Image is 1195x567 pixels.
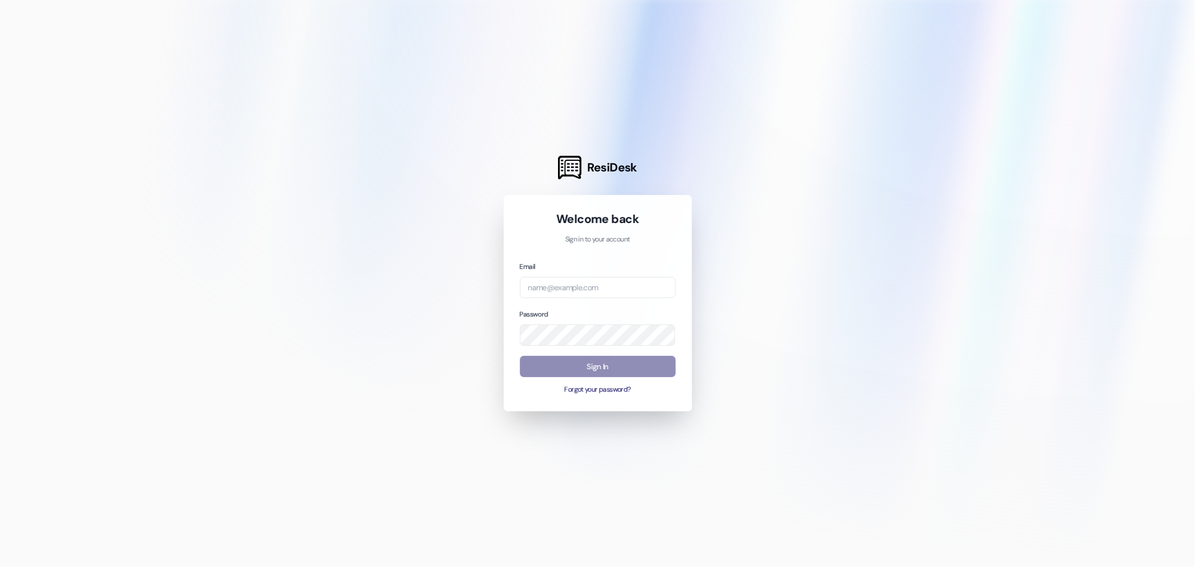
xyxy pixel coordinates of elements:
[520,385,676,395] button: Forgot your password?
[520,356,676,378] button: Sign In
[587,160,637,175] span: ResiDesk
[520,277,676,299] input: name@example.com
[520,310,548,319] label: Password
[520,211,676,227] h1: Welcome back
[558,156,582,179] img: ResiDesk Logo
[520,262,536,271] label: Email
[520,235,676,245] p: Sign in to your account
